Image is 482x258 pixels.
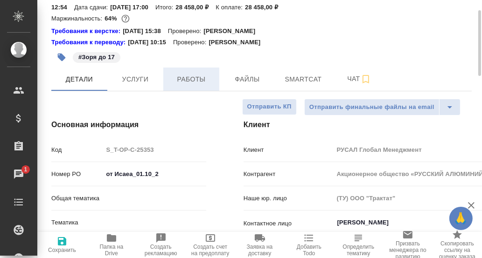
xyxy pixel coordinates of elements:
[244,219,334,228] p: Контактное лицо
[235,232,285,258] button: Заявка на доставку
[225,74,270,85] span: Файлы
[103,215,206,231] div: ​
[51,15,105,22] p: Маржинальность:
[245,4,285,11] p: 28 458,00 ₽
[173,38,209,47] p: Проверено:
[383,232,433,258] button: Призвать менеджера по развитию
[449,207,473,230] button: 🙏
[105,15,119,22] p: 64%
[87,232,136,258] button: Папка на Drive
[244,170,334,179] p: Контрагент
[241,244,279,257] span: Заявка на доставку
[168,27,204,36] p: Проверено:
[360,74,371,85] svg: Подписаться
[51,170,103,179] p: Номер PO
[142,244,180,257] span: Создать рекламацию
[281,74,326,85] span: Smartcat
[74,4,110,11] p: Дата сдачи:
[51,27,123,36] div: Нажми, чтобы открыть папку с инструкцией
[304,99,440,115] button: Отправить финальные файлы на email
[103,167,206,181] input: ✎ Введи что-нибудь
[169,74,214,85] span: Работы
[37,232,87,258] button: Сохранить
[51,145,103,155] p: Код
[103,143,206,156] input: Пустое поле
[244,194,334,203] p: Наше юр. лицо
[209,38,267,47] p: [PERSON_NAME]
[92,244,131,257] span: Папка на Drive
[72,53,121,61] span: Зоря до 17
[51,218,103,227] p: Тематика
[57,74,102,85] span: Детали
[128,38,173,47] p: [DATE] 10:15
[2,163,35,186] a: 1
[51,38,128,47] div: Нажми, чтобы открыть папку с инструкцией
[242,99,297,115] button: Отправить КП
[51,194,103,203] p: Общая тематика
[339,244,377,257] span: Определить тематику
[119,13,132,25] button: 8462.66 RUB;
[51,47,72,68] button: Добавить тэг
[304,99,461,115] div: split button
[334,232,383,258] button: Определить тематику
[216,4,245,11] p: К оплате:
[191,244,230,257] span: Создать счет на предоплату
[51,38,128,47] a: Требования к переводу:
[18,165,33,174] span: 1
[247,102,292,112] span: Отправить КП
[155,4,175,11] p: Итого:
[309,102,434,113] span: Отправить финальные файлы на email
[433,232,482,258] button: Скопировать ссылку на оценку заказа
[290,244,328,257] span: Добавить Todo
[110,4,155,11] p: [DATE] 17:00
[284,232,334,258] button: Добавить Todo
[103,190,206,206] div: ​
[78,53,115,62] p: #Зоря до 17
[51,119,206,130] h4: Основная информация
[175,4,216,11] p: 28 458,00 ₽
[453,209,469,228] span: 🙏
[51,27,123,36] a: Требования к верстке:
[136,232,186,258] button: Создать рекламацию
[113,74,158,85] span: Услуги
[123,27,168,36] p: [DATE] 15:38
[203,27,262,36] p: [PERSON_NAME]
[337,73,382,85] span: Чат
[186,232,235,258] button: Создать счет на предоплату
[244,145,334,155] p: Клиент
[48,247,76,253] span: Сохранить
